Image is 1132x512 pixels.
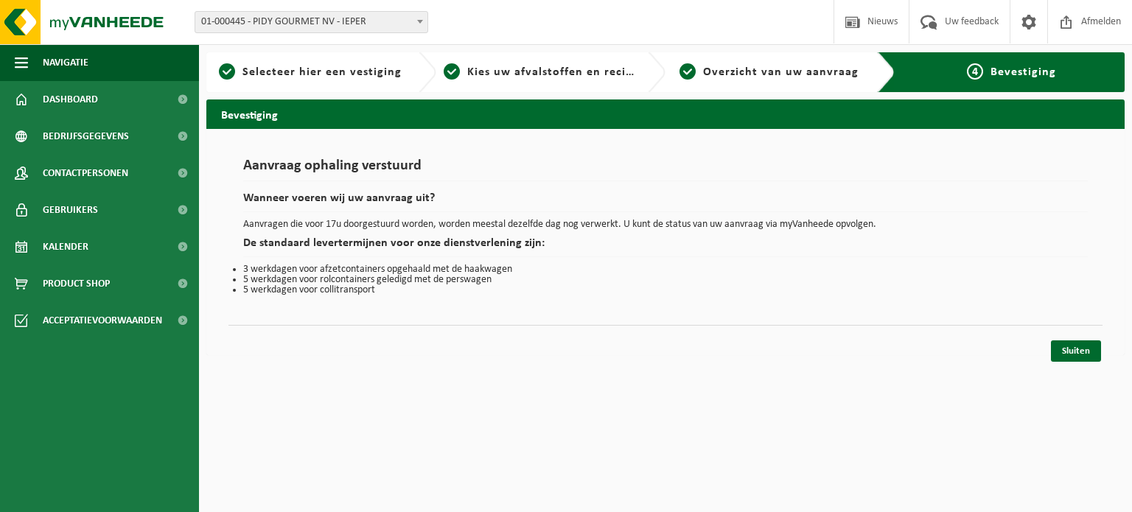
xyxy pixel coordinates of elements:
li: 5 werkdagen voor rolcontainers geledigd met de perswagen [243,275,1088,285]
a: Sluiten [1051,340,1101,362]
span: Acceptatievoorwaarden [43,302,162,339]
span: Overzicht van uw aanvraag [703,66,859,78]
span: 2 [444,63,460,80]
a: 2Kies uw afvalstoffen en recipiënten [444,63,637,81]
h2: Bevestiging [206,99,1125,128]
span: Contactpersonen [43,155,128,192]
span: Product Shop [43,265,110,302]
h1: Aanvraag ophaling verstuurd [243,158,1088,181]
span: 4 [967,63,983,80]
span: 1 [219,63,235,80]
li: 5 werkdagen voor collitransport [243,285,1088,295]
a: 1Selecteer hier een vestiging [214,63,407,81]
h2: De standaard levertermijnen voor onze dienstverlening zijn: [243,237,1088,257]
span: Dashboard [43,81,98,118]
span: Kies uw afvalstoffen en recipiënten [467,66,670,78]
span: Selecteer hier een vestiging [242,66,402,78]
span: Navigatie [43,44,88,81]
span: Bevestiging [990,66,1056,78]
a: 3Overzicht van uw aanvraag [673,63,866,81]
li: 3 werkdagen voor afzetcontainers opgehaald met de haakwagen [243,264,1088,275]
span: 01-000445 - PIDY GOURMET NV - IEPER [195,11,428,33]
span: 01-000445 - PIDY GOURMET NV - IEPER [195,12,427,32]
span: Bedrijfsgegevens [43,118,129,155]
h2: Wanneer voeren wij uw aanvraag uit? [243,192,1088,212]
span: 3 [679,63,696,80]
p: Aanvragen die voor 17u doorgestuurd worden, worden meestal dezelfde dag nog verwerkt. U kunt de s... [243,220,1088,230]
span: Gebruikers [43,192,98,228]
span: Kalender [43,228,88,265]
